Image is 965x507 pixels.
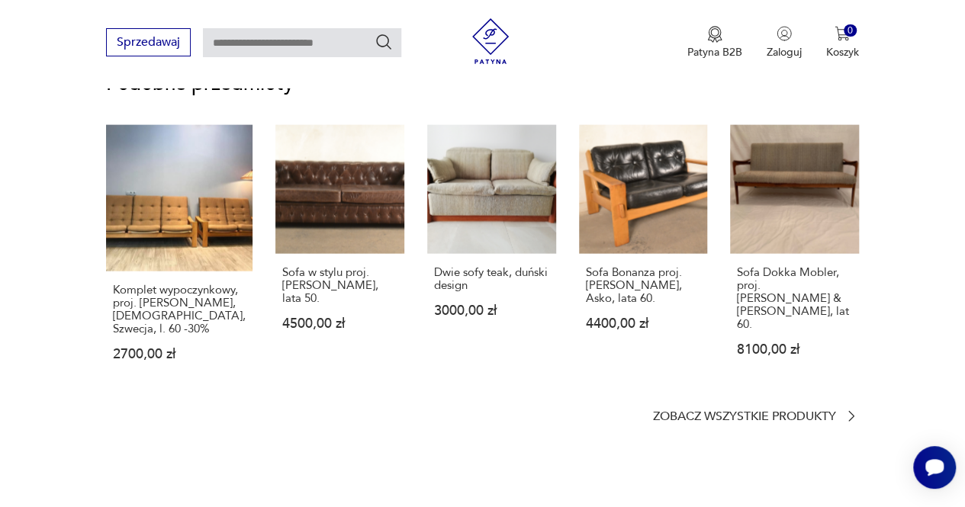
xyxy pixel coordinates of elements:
img: Patyna - sklep z meblami i dekoracjami vintage [468,18,513,64]
button: Patyna B2B [687,26,742,59]
p: Dwie sofy teak, duński design [434,266,549,292]
p: Zaloguj [767,45,802,59]
p: Sofa Bonanza proj. [PERSON_NAME], Asko, lata 60. [586,266,701,305]
p: Podobne przedmioty [106,75,859,93]
button: 0Koszyk [826,26,859,59]
p: 3000,00 zł [434,304,549,317]
img: Ikona koszyka [835,26,850,41]
a: Komplet wypoczynkowy, proj. Y. Ekstrom, Swedese, Szwecja, l. 60 -30%Komplet wypoczynkowy, proj. [... [106,125,253,390]
div: 0 [844,24,857,37]
p: 8100,00 zł [737,343,852,356]
img: Ikona medalu [707,26,722,43]
p: 4500,00 zł [282,317,397,330]
p: Zobacz wszystkie produkty [653,412,836,422]
a: Sprzedawaj [106,38,191,49]
a: Dwie sofy teak, duński designDwie sofy teak, duński design3000,00 zł [427,125,556,390]
button: Sprzedawaj [106,28,191,56]
a: Sofa Bonanza proj. Esko Pajamies, Asko, lata 60.Sofa Bonanza proj. [PERSON_NAME], Asko, lata 60.4... [579,125,708,390]
p: Koszyk [826,45,859,59]
p: Sofa w stylu proj. [PERSON_NAME], lata 50. [282,266,397,305]
p: 4400,00 zł [586,317,701,330]
p: Sofa Dokka Mobler, proj. [PERSON_NAME] & [PERSON_NAME], lat 60. [737,266,852,331]
p: Patyna B2B [687,45,742,59]
p: 2700,00 zł [113,348,246,361]
p: Komplet wypoczynkowy, proj. [PERSON_NAME], [DEMOGRAPHIC_DATA], Szwecja, l. 60 -30% [113,284,246,335]
iframe: Smartsupp widget button [913,446,956,489]
button: Zaloguj [767,26,802,59]
button: Szukaj [375,33,393,51]
img: Ikonka użytkownika [777,26,792,41]
a: Sofa w stylu proj. Edwarda Wormleya, lata 50.Sofa w stylu proj. [PERSON_NAME], lata 50.4500,00 zł [275,125,404,390]
a: Sofa Dokka Mobler, proj. Rolf Rastad & Adolf Relling, lat 60.Sofa Dokka Mobler, proj. [PERSON_NAM... [730,125,859,390]
a: Ikona medaluPatyna B2B [687,26,742,59]
a: Zobacz wszystkie produkty [653,409,859,424]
